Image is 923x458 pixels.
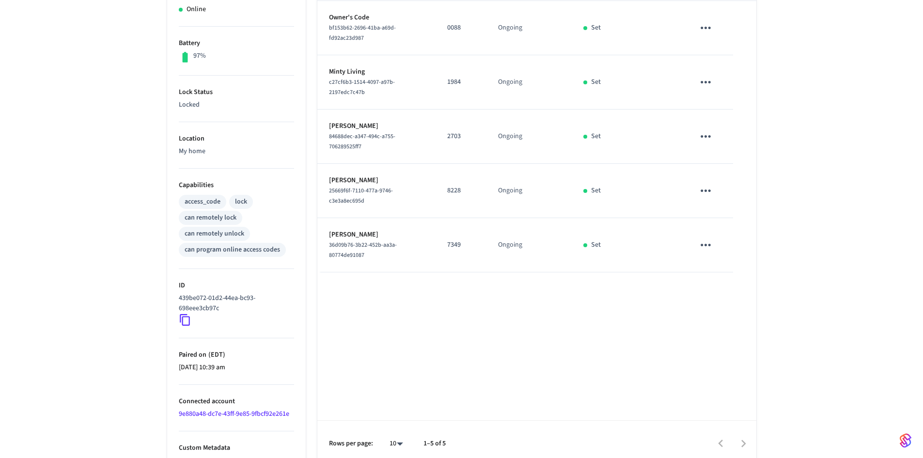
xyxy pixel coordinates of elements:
[185,229,244,239] div: can remotely unlock
[447,186,475,196] p: 8228
[329,175,424,186] p: [PERSON_NAME]
[329,230,424,240] p: [PERSON_NAME]
[185,213,236,223] div: can remotely lock
[329,121,424,131] p: [PERSON_NAME]
[179,180,294,190] p: Capabilities
[179,409,289,419] a: 9e880a48-dc7e-43ff-9e85-9fbcf92e261e
[486,164,572,218] td: Ongoing
[591,186,601,196] p: Set
[179,293,290,314] p: 439be072-01d2-44ea-bc93-698eee3cb97c
[187,4,206,15] p: Online
[193,51,206,61] p: 97%
[447,131,475,142] p: 2703
[179,443,294,453] p: Custom Metadata
[329,241,397,259] span: 36d09b76-3b22-452b-aa3a-80774de91087
[591,240,601,250] p: Set
[179,100,294,110] p: Locked
[329,439,373,449] p: Rows per page:
[185,245,280,255] div: can program online access codes
[486,1,572,55] td: Ongoing
[591,77,601,87] p: Set
[179,281,294,291] p: ID
[235,197,247,207] div: lock
[179,38,294,48] p: Battery
[591,23,601,33] p: Set
[486,55,572,110] td: Ongoing
[206,350,225,360] span: ( EDT )
[179,396,294,407] p: Connected account
[447,77,475,87] p: 1984
[447,23,475,33] p: 0088
[591,131,601,142] p: Set
[179,146,294,157] p: My home
[329,67,424,77] p: Minty Living
[385,437,408,451] div: 10
[423,439,446,449] p: 1–5 of 5
[329,13,424,23] p: Owner's Code
[329,187,393,205] span: 25669f6f-7110-477a-9746-c3e3a8ec695d
[447,240,475,250] p: 7349
[179,134,294,144] p: Location
[329,132,395,151] span: 84688dec-a347-494c-a755-706289525ff7
[486,218,572,272] td: Ongoing
[329,24,396,42] span: bf153b62-2696-41ba-a69d-fd92ac23d987
[185,197,220,207] div: access_code
[900,433,911,448] img: SeamLogoGradient.69752ec5.svg
[486,110,572,164] td: Ongoing
[329,78,395,96] span: c27cf6b3-1514-4097-a97b-2197edc7c47b
[179,87,294,97] p: Lock Status
[179,363,294,373] p: [DATE] 10:39 am
[179,350,294,360] p: Paired on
